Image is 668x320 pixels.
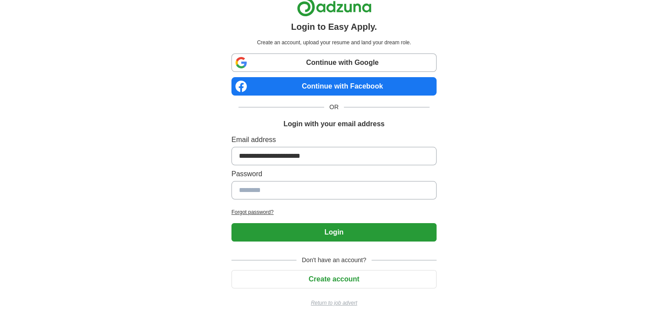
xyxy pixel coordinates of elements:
[231,270,437,288] button: Create account
[233,39,435,46] p: Create an account, upload your resume and land your dream role.
[231,223,437,242] button: Login
[231,169,437,179] label: Password
[231,77,437,96] a: Continue with Facebook
[231,275,437,283] a: Create account
[231,208,437,216] a: Forgot password?
[291,20,377,33] h1: Login to Easy Apply.
[231,135,437,145] label: Email address
[231,53,437,72] a: Continue with Google
[324,103,344,112] span: OR
[283,119,384,129] h1: Login with your email address
[231,299,437,307] a: Return to job advert
[296,256,372,265] span: Don't have an account?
